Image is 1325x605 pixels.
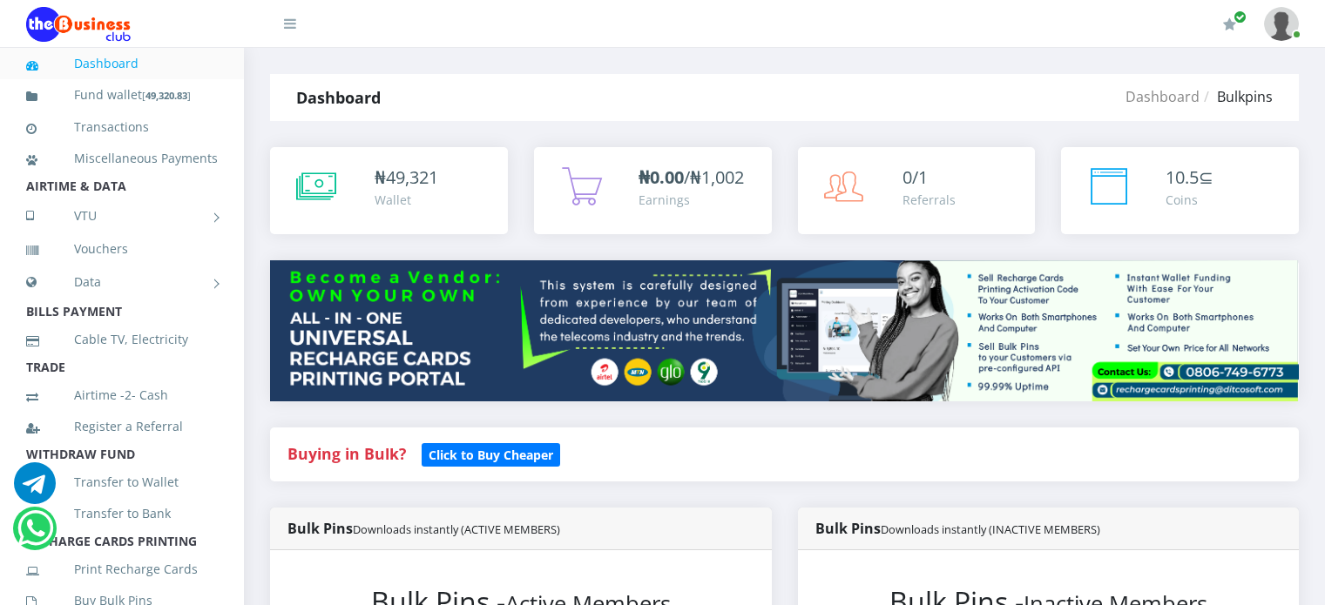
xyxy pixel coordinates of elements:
[1166,191,1213,209] div: Coins
[902,165,928,189] span: 0/1
[26,194,218,238] a: VTU
[287,519,560,538] strong: Bulk Pins
[639,165,744,189] span: /₦1,002
[639,165,684,189] b: ₦0.00
[145,89,187,102] b: 49,320.83
[902,191,956,209] div: Referrals
[1166,165,1213,191] div: ⊆
[14,475,56,504] a: Chat for support
[1264,7,1299,41] img: User
[296,87,381,108] strong: Dashboard
[815,519,1100,538] strong: Bulk Pins
[1200,86,1273,107] li: Bulkpins
[26,138,218,178] a: Miscellaneous Payments
[1234,10,1247,24] span: Renew/Upgrade Subscription
[1223,17,1236,31] i: Renew/Upgrade Subscription
[881,521,1100,537] small: Downloads instantly (INACTIVE MEMBERS)
[353,521,560,537] small: Downloads instantly (ACTIVE MEMBERS)
[375,165,438,191] div: ₦
[26,462,218,502] a: Transfer to Wallet
[26,260,218,304] a: Data
[26,494,218,534] a: Transfer to Bank
[26,375,218,415] a: Airtime -2- Cash
[270,147,508,234] a: ₦49,321 Wallet
[422,443,560,464] a: Click to Buy Cheaper
[1126,87,1200,106] a: Dashboard
[26,229,218,269] a: Vouchers
[386,165,438,189] span: 49,321
[1166,165,1199,189] span: 10.5
[26,549,218,589] a: Print Recharge Cards
[26,407,218,447] a: Register a Referral
[17,521,53,549] a: Chat for support
[26,7,131,42] img: Logo
[639,191,744,209] div: Earnings
[26,75,218,116] a: Fund wallet[49,320.83]
[26,107,218,147] a: Transactions
[429,447,553,463] b: Click to Buy Cheaper
[287,443,406,464] strong: Buying in Bulk?
[26,44,218,84] a: Dashboard
[26,319,218,360] a: Cable TV, Electricity
[270,260,1299,401] img: multitenant_rcp.png
[375,191,438,209] div: Wallet
[142,89,191,102] small: [ ]
[798,147,1036,234] a: 0/1 Referrals
[534,147,772,234] a: ₦0.00/₦1,002 Earnings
